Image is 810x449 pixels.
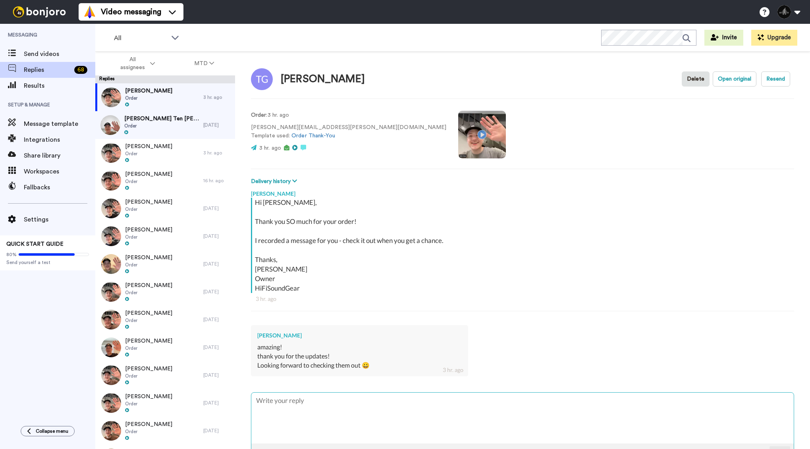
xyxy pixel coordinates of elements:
[95,278,235,306] a: [PERSON_NAME]Order[DATE]
[116,56,148,71] span: All assignees
[101,198,121,218] img: ab514738-f614-436c-ac9a-0c287d9b9510-thumb.jpg
[101,6,161,17] span: Video messaging
[259,145,281,151] span: 3 hr. ago
[24,167,95,176] span: Workspaces
[95,333,235,361] a: [PERSON_NAME]Order[DATE]
[203,344,231,351] div: [DATE]
[251,177,299,186] button: Delivery history
[125,317,172,324] span: Order
[125,393,172,401] span: [PERSON_NAME]
[203,205,231,212] div: [DATE]
[101,421,121,441] img: b09136ba-b58d-4598-9b1a-657e01885e8f-thumb.jpg
[95,167,235,195] a: [PERSON_NAME]Order16 hr. ago
[125,206,172,212] span: Order
[101,171,121,191] img: 045557f2-a6ee-427a-b252-e6a4ee5e83f7-thumb.jpg
[83,6,96,18] img: vm-color.svg
[101,226,121,246] img: 699449e3-bb3a-467c-bdf7-049cba583549-thumb.jpg
[24,65,71,75] span: Replies
[125,234,172,240] span: Order
[257,331,462,339] div: [PERSON_NAME]
[24,183,95,192] span: Fallbacks
[101,310,121,330] img: 35cdd85e-faec-4704-8a45-05e66f68dcf4-thumb.jpg
[704,30,743,46] button: Invite
[6,259,89,266] span: Send yourself a test
[257,343,462,370] div: amazing! thank you for the updates! Looking forward to checking them out 😀
[6,251,17,258] span: 80%
[251,123,446,140] p: [PERSON_NAME][EMAIL_ADDRESS][PERSON_NAME][DOMAIN_NAME] Template used:
[203,261,231,267] div: [DATE]
[125,401,172,407] span: Order
[36,428,68,434] span: Collapse menu
[125,178,172,185] span: Order
[24,119,95,129] span: Message template
[443,366,463,374] div: 3 hr. ago
[95,417,235,445] a: [PERSON_NAME]Order[DATE]
[713,71,756,87] button: Open original
[125,262,172,268] span: Order
[95,222,235,250] a: [PERSON_NAME]Order[DATE]
[24,49,95,59] span: Send videos
[203,94,231,100] div: 3 hr. ago
[124,123,199,129] span: Order
[101,254,121,274] img: 891f35c2-bb58-4390-84f6-5901a24cb1ba-thumb.jpg
[256,295,789,303] div: 3 hr. ago
[125,289,172,296] span: Order
[203,233,231,239] div: [DATE]
[101,393,121,413] img: d01c5309-b56c-45bc-b201-a7af0a7f884a-thumb.jpg
[175,56,234,71] button: MTD
[125,170,172,178] span: [PERSON_NAME]
[125,365,172,373] span: [PERSON_NAME]
[97,52,175,75] button: All assignees
[95,195,235,222] a: [PERSON_NAME]Order[DATE]
[251,186,794,198] div: [PERSON_NAME]
[95,250,235,278] a: [PERSON_NAME]Order[DATE]
[10,6,69,17] img: bj-logo-header-white.svg
[125,87,172,95] span: [PERSON_NAME]
[101,282,121,302] img: 746daabd-ad06-4fa5-a617-14f5fb6fc0db-thumb.jpg
[203,428,231,434] div: [DATE]
[24,151,95,160] span: Share library
[751,30,797,46] button: Upgrade
[125,281,172,289] span: [PERSON_NAME]
[24,81,95,91] span: Results
[203,400,231,406] div: [DATE]
[203,122,231,128] div: [DATE]
[251,68,273,90] img: Image of Thomas Greenhalgh
[124,115,199,123] span: [PERSON_NAME] Ten [PERSON_NAME]
[125,337,172,345] span: [PERSON_NAME]
[761,71,790,87] button: Resend
[95,111,235,139] a: [PERSON_NAME] Ten [PERSON_NAME]Order[DATE]
[125,150,172,157] span: Order
[125,345,172,351] span: Order
[251,112,266,118] strong: Order
[125,95,172,101] span: Order
[255,198,792,293] div: Hi [PERSON_NAME], Thank you SO much for your order! I recorded a message for you - check it out w...
[203,372,231,378] div: [DATE]
[125,198,172,206] span: [PERSON_NAME]
[291,133,335,139] a: Order Thank-You
[24,215,95,224] span: Settings
[101,365,121,385] img: 6695022b-d9e9-451b-845e-63d692640ad0-thumb.jpg
[203,289,231,295] div: [DATE]
[281,73,365,85] div: [PERSON_NAME]
[6,241,64,247] span: QUICK START GUIDE
[74,66,87,74] div: 68
[95,139,235,167] a: [PERSON_NAME]Order3 hr. ago
[125,420,172,428] span: [PERSON_NAME]
[682,71,710,87] button: Delete
[21,426,75,436] button: Collapse menu
[203,316,231,323] div: [DATE]
[125,428,172,435] span: Order
[125,143,172,150] span: [PERSON_NAME]
[114,33,167,43] span: All
[95,83,235,111] a: [PERSON_NAME]Order3 hr. ago
[203,150,231,156] div: 3 hr. ago
[24,135,95,145] span: Integrations
[125,373,172,379] span: Order
[95,306,235,333] a: [PERSON_NAME]Order[DATE]
[101,143,121,163] img: 2928f92d-d74f-4415-a4a2-640ce8c41eab-thumb.jpg
[95,361,235,389] a: [PERSON_NAME]Order[DATE]
[125,226,172,234] span: [PERSON_NAME]
[125,254,172,262] span: [PERSON_NAME]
